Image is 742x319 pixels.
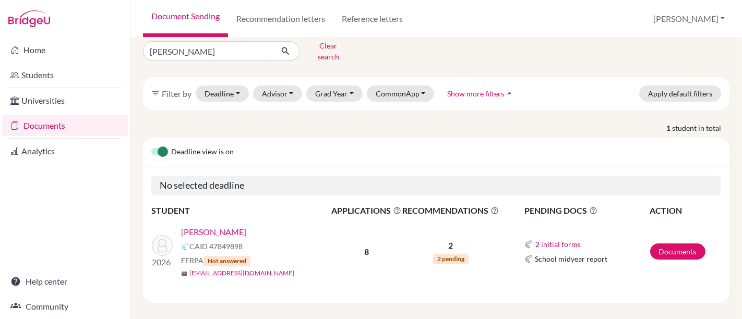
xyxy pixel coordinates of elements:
button: Deadline [196,85,249,102]
button: 2 initial forms [535,238,581,250]
img: Bridge-U [8,10,50,27]
p: 2026 [152,256,173,268]
button: Grad Year [306,85,363,102]
i: arrow_drop_up [504,88,514,99]
button: Advisor [253,85,303,102]
span: student in total [672,122,729,133]
a: Documents [650,243,705,260]
img: Common App logo [524,240,533,249]
span: FERPA [181,255,250,266]
th: STUDENT [151,204,331,217]
img: Common App logo [181,242,189,251]
i: filter_list [151,89,160,97]
span: CAID 47849898 [189,241,243,252]
span: mail [181,271,187,277]
input: Find student by name... [143,41,272,61]
span: APPLICATIONS [331,204,401,217]
button: Clear search [300,38,357,65]
a: [EMAIL_ADDRESS][DOMAIN_NAME] [189,268,294,278]
span: School midyear report [535,253,607,264]
button: CommonApp [367,85,435,102]
a: Analytics [2,141,128,162]
button: [PERSON_NAME] [649,9,729,29]
a: Universities [2,90,128,111]
span: Deadline view is on [171,146,234,158]
span: 2 pending [433,254,469,264]
img: Common App logo [524,255,533,263]
a: [PERSON_NAME] [181,226,246,238]
p: 2 [402,239,499,252]
a: Help center [2,271,128,292]
span: RECOMMENDATIONS [402,204,499,217]
a: Documents [2,115,128,136]
h5: No selected deadline [151,176,721,195]
span: Not answered [204,256,250,266]
span: PENDING DOCS [524,204,649,217]
span: Show more filters [447,89,504,98]
span: Filter by [162,89,192,99]
button: Apply default filters [639,85,721,102]
strong: 1 [666,122,672,133]
a: Community [2,296,128,317]
button: Show more filtersarrow_drop_up [438,85,523,102]
a: Students [2,65,128,85]
img: Halpern, Joaquim Pedro [152,235,173,256]
b: 8 [364,247,369,256]
th: ACTION [650,204,721,217]
a: Home [2,40,128,60]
